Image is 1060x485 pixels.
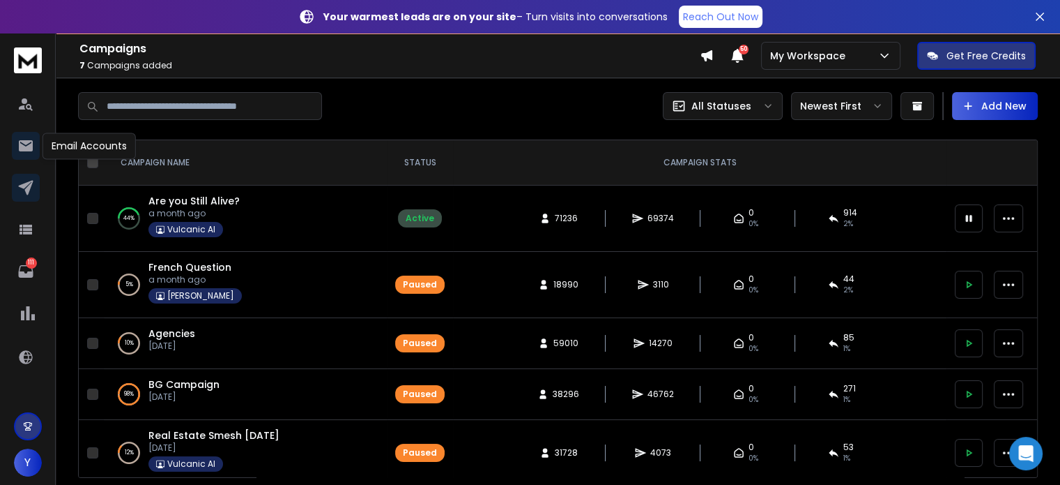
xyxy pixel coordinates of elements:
p: 10 % [125,336,134,350]
p: Get Free Credits [946,49,1026,63]
td: 5%French Questiona month ago[PERSON_NAME] [104,252,387,318]
a: Agencies [148,327,195,341]
p: 111 [26,258,37,269]
p: Reach Out Now [683,10,758,24]
button: Get Free Credits [917,42,1036,70]
td: 98%BG Campaign[DATE] [104,369,387,420]
button: Y [14,449,42,477]
th: CAMPAIGN STATS [453,140,946,186]
span: 4073 [650,447,671,458]
td: 44%Are you Still Alive?a month agoVulcanic AI [104,186,387,252]
a: Are you Still Alive? [148,194,240,208]
a: French Question [148,260,231,274]
span: 271 [843,383,856,394]
span: 1 % [843,394,850,405]
span: 38296 [553,389,579,400]
p: a month ago [148,274,242,285]
p: – Turn visits into conversations [323,10,668,24]
p: 98 % [124,387,134,401]
span: 53 [843,442,854,453]
a: 111 [12,258,40,285]
p: [DATE] [148,391,220,403]
p: 5 % [125,278,133,292]
h1: Campaigns [79,40,700,57]
div: Paused [403,447,437,458]
span: 14270 [649,338,673,349]
p: All Statuses [691,99,751,113]
a: Reach Out Now [679,6,762,28]
span: 1 % [843,343,850,355]
span: 0% [748,285,758,296]
span: 85 [843,332,854,343]
span: 0 [748,442,754,453]
a: BG Campaign [148,378,220,391]
div: Active [406,213,434,224]
span: 71236 [555,213,578,224]
span: 0% [748,394,758,405]
div: Paused [403,279,437,290]
span: 0% [748,218,758,230]
span: 69374 [647,213,674,224]
p: [DATE] [148,341,195,352]
button: Newest First [791,92,892,120]
p: [DATE] [148,442,279,454]
button: Add New [952,92,1038,120]
span: 50 [739,45,748,54]
div: Paused [403,389,437,400]
strong: Your warmest leads are on your site [323,10,516,24]
span: 2 % [843,218,853,230]
span: 0 [748,383,754,394]
p: 44 % [123,211,135,225]
span: 3110 [653,279,669,290]
span: 2 % [843,285,853,296]
span: 31728 [555,447,578,458]
span: 0 [748,274,754,285]
a: Real Estate Smesh [DATE] [148,428,279,442]
div: Open Intercom Messenger [1009,437,1043,470]
p: Vulcanic AI [167,224,215,235]
p: My Workspace [770,49,851,63]
span: 0 [748,207,754,218]
th: CAMPAIGN NAME [104,140,387,186]
span: 0 [748,332,754,343]
span: 1 % [843,453,850,464]
div: Email Accounts [43,133,136,159]
span: 7 [79,59,85,71]
p: Campaigns added [79,60,700,71]
img: logo [14,47,42,73]
span: 0% [748,343,758,355]
span: 59010 [553,338,578,349]
div: Paused [403,338,437,349]
th: STATUS [387,140,453,186]
p: [PERSON_NAME] [167,290,234,301]
p: a month ago [148,208,240,219]
p: Vulcanic AI [167,458,215,470]
span: 46762 [647,389,674,400]
td: 10%Agencies[DATE] [104,318,387,369]
span: 914 [843,207,857,218]
span: 44 [843,274,854,285]
span: 18990 [553,279,578,290]
p: 12 % [125,446,134,460]
span: 0% [748,453,758,464]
